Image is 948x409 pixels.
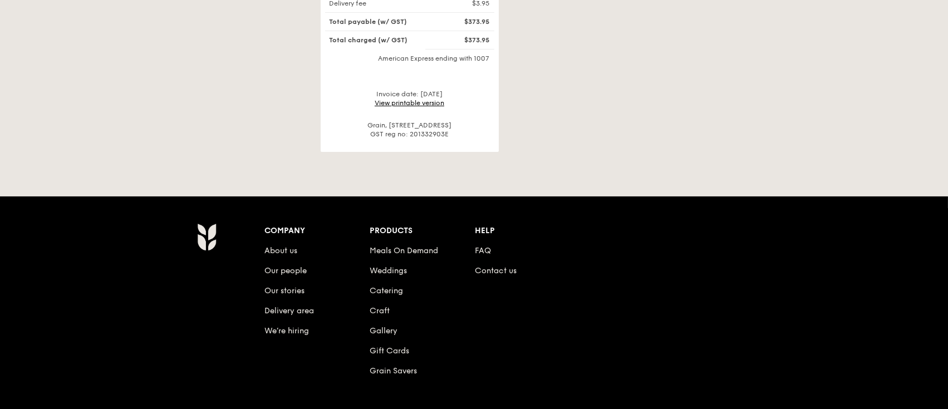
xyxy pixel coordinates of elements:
[370,266,407,275] a: Weddings
[325,121,494,139] div: Grain, [STREET_ADDRESS] GST reg no: 201332903E
[370,366,417,376] a: Grain Savers
[325,54,494,63] div: American Express ending with 1007
[330,18,407,26] span: Total payable (w/ GST)
[265,246,298,255] a: About us
[375,99,444,107] a: View printable version
[265,326,310,336] a: We’re hiring
[475,266,517,275] a: Contact us
[265,266,307,275] a: Our people
[475,223,580,239] div: Help
[370,306,390,316] a: Craft
[439,36,497,45] div: $373.95
[439,17,497,26] div: $373.95
[197,223,217,251] img: Grain
[265,306,315,316] a: Delivery area
[370,286,403,295] a: Catering
[325,90,494,107] div: Invoice date: [DATE]
[265,223,370,239] div: Company
[370,326,397,336] a: Gallery
[475,246,491,255] a: FAQ
[265,286,305,295] a: Our stories
[370,223,475,239] div: Products
[323,36,439,45] div: Total charged (w/ GST)
[370,246,438,255] a: Meals On Demand
[370,346,409,356] a: Gift Cards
